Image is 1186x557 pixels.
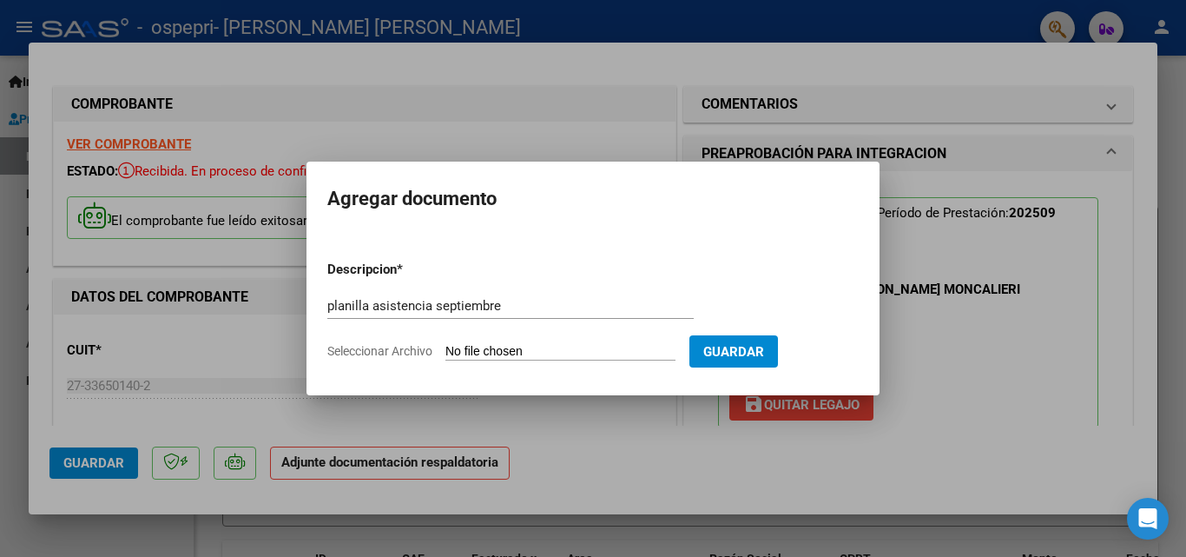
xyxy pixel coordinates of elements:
[327,260,487,280] p: Descripcion
[1127,498,1169,540] div: Open Intercom Messenger
[327,182,859,216] h2: Agregar documento
[689,335,778,368] button: Guardar
[327,344,432,358] span: Seleccionar Archivo
[703,344,764,360] span: Guardar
